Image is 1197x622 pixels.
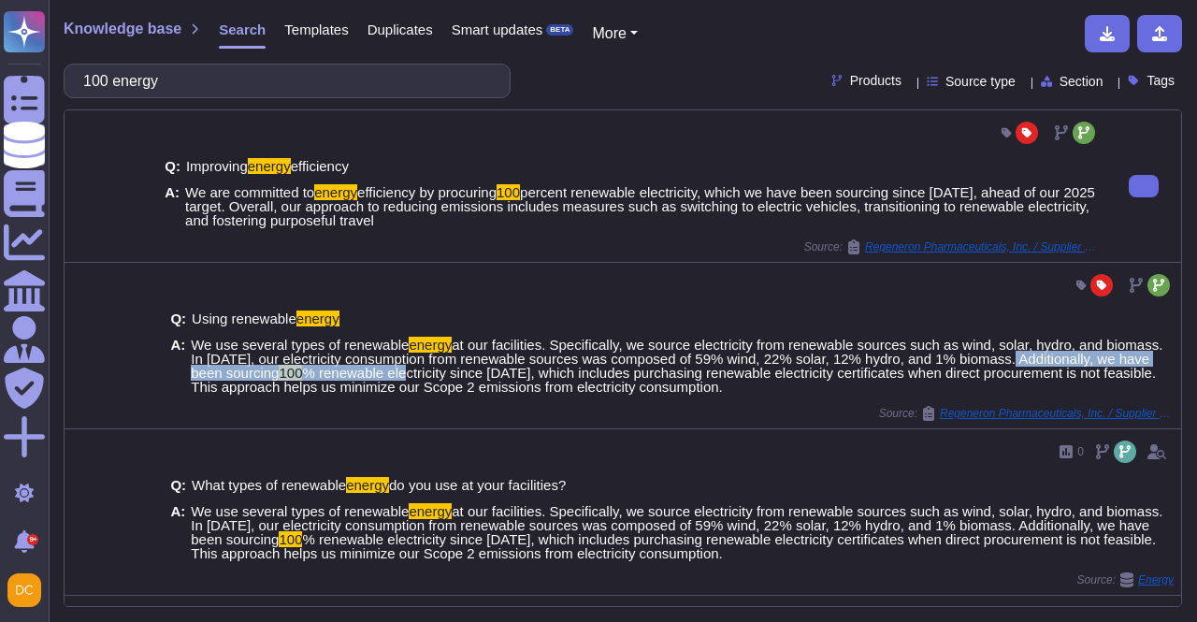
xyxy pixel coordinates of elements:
b: A: [165,185,180,227]
span: Improving [186,158,248,174]
b: A: [170,338,185,394]
span: % renewable electricity since [DATE], which includes purchasing renewable electricity certificate... [191,365,1156,395]
span: Tags [1147,74,1175,87]
button: user [4,570,54,611]
span: efficiency [291,158,349,174]
span: Regeneron Pharmaceuticals, Inc. / Supplier diversity and sustainability [940,408,1174,419]
b: A: [170,504,185,560]
span: percent renewable electricity, which we have been sourcing since [DATE], ahead of our 2025 target... [185,184,1095,228]
span: What types of renewable [192,477,346,493]
span: Using renewable [192,311,296,326]
span: Regeneron Pharmaceuticals, Inc. / Supplier diversity and sustainability [865,241,1099,253]
b: Q: [170,311,186,325]
span: 0 [1077,446,1084,457]
span: at our facilities. Specifically, we source electricity from renewable sources such as wind, solar... [191,337,1162,381]
div: 9+ [27,534,38,545]
mark: energy [409,503,452,519]
span: Source: [1077,572,1174,587]
span: do you use at your facilities? [389,477,566,493]
span: % renewable electricity since [DATE], which includes purchasing renewable electricity certificate... [191,531,1156,561]
span: efficiency by procuring [357,184,497,200]
span: Section [1060,75,1103,88]
input: Search a question or template... [74,65,491,97]
mark: energy [346,477,389,493]
span: Source: [879,406,1174,421]
span: Source: [804,239,1099,254]
span: We are committed to [185,184,314,200]
span: Energy [1138,574,1174,586]
img: user [7,573,41,607]
mark: 100 [497,184,520,200]
mark: 100 [279,531,302,547]
span: Smart updates [452,22,543,36]
span: More [592,25,626,41]
mark: energy [296,311,339,326]
mark: 100 [279,365,302,381]
span: Duplicates [368,22,433,36]
div: BETA [546,24,573,36]
mark: energy [248,158,291,174]
span: Knowledge base [64,22,181,36]
span: We use several types of renewable [191,337,409,353]
b: Q: [165,159,180,173]
span: We use several types of renewable [191,503,409,519]
mark: energy [314,184,357,200]
span: Search [219,22,266,36]
button: More [592,22,638,45]
span: at our facilities. Specifically, we source electricity from renewable sources such as wind, solar... [191,503,1162,547]
b: Q: [170,478,186,492]
span: Templates [284,22,348,36]
span: Source type [945,75,1016,88]
mark: energy [409,337,452,353]
span: Products [850,74,901,87]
